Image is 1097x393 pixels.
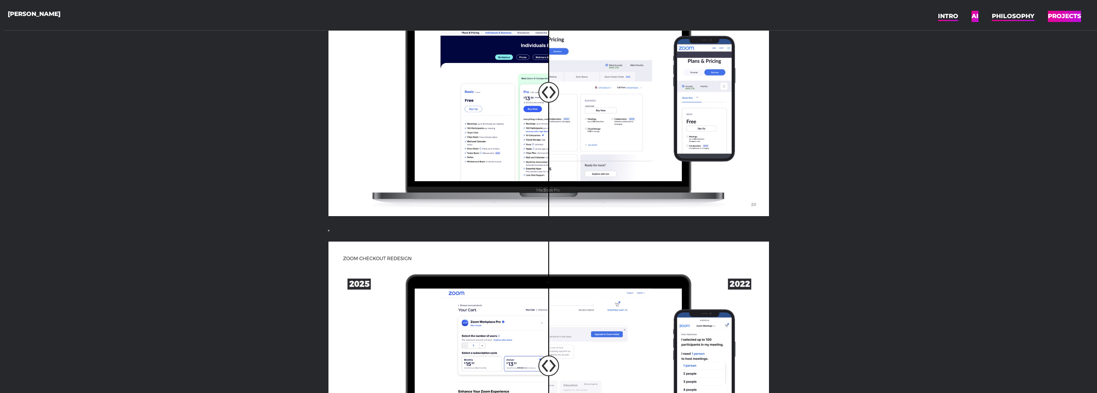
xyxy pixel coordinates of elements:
[1048,9,1081,22] a: PROJECTS
[938,9,958,22] a: INTRO
[972,9,978,22] a: AI
[8,7,60,20] a: [PERSON_NAME]
[992,9,1034,22] a: PHILOSOPHY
